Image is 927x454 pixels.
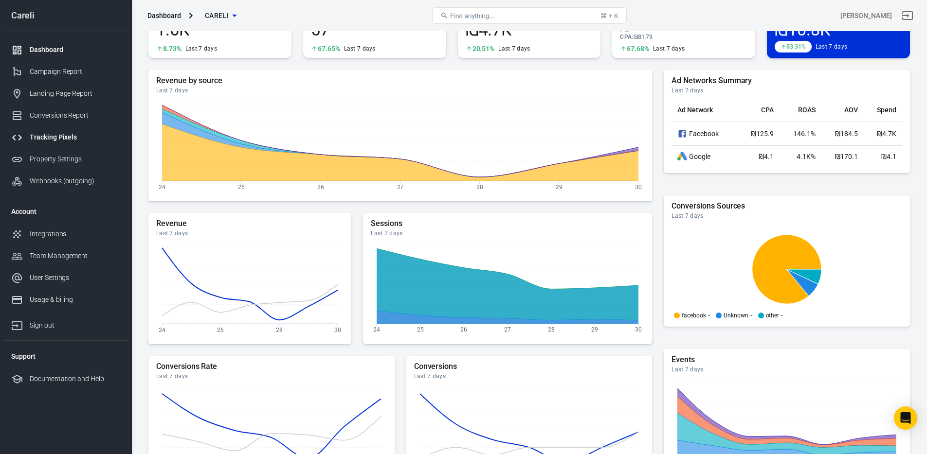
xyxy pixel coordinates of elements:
a: Sign out [3,311,128,336]
span: Find anything... [450,12,494,19]
div: Last 7 days [156,229,344,237]
div: Tracking Pixels [30,132,120,142]
a: Property Settings [3,148,128,170]
p: facebook [682,313,706,318]
span: 146.1% [793,130,816,138]
div: Last 7 days [816,43,847,51]
span: 53.31% [786,44,806,50]
div: Integrations [30,229,120,239]
tspan: 26 [317,183,324,190]
span: 1.6K [156,21,284,38]
tspan: 26 [461,326,468,333]
h5: Revenue [156,219,344,228]
div: Team Management [30,251,120,261]
div: Careli [3,11,128,20]
span: - [708,313,710,318]
span: ₪81.79 [634,34,653,40]
div: Open Intercom Messenger [894,406,917,430]
div: Dashboard [147,11,181,20]
tspan: 24 [159,326,165,333]
tspan: 28 [476,183,483,190]
span: 20.51% [473,45,495,52]
div: Last 7 days [498,45,530,52]
div: Last 7 days [371,229,644,237]
th: CPA [737,98,779,122]
div: ⌘ + K [600,12,618,19]
div: Documentation and Help [30,374,120,384]
a: Campaign Report [3,61,128,83]
div: Google Ads [677,152,687,161]
span: Careli [205,10,229,22]
svg: Facebook Ads [677,128,687,140]
span: ₪4.1 [881,153,896,160]
p: other [766,313,780,318]
span: CPA : [620,34,633,40]
th: Ad Network [672,98,737,122]
a: Conversions Report [3,105,128,126]
div: Last 7 days [344,45,376,52]
tspan: 30 [334,326,341,333]
tspan: 28 [548,326,555,333]
span: ₪4.1 [759,153,774,160]
tspan: 25 [417,326,424,333]
span: 67.65% [318,45,340,52]
h5: Sessions [371,219,644,228]
tspan: 24 [159,183,165,190]
a: Landing Page Report [3,83,128,105]
tspan: 26 [217,326,224,333]
a: Integrations [3,223,128,245]
span: 57 [311,21,438,38]
div: Last 7 days [156,87,644,94]
div: Last 7 days [185,45,217,52]
a: Webhooks (outgoing) [3,170,128,192]
tspan: 30 [635,326,642,333]
div: Last 7 days [672,366,902,373]
div: Campaign Report [30,67,120,77]
span: ₪170.1 [835,153,858,160]
a: Sign out [896,4,919,27]
tspan: 24 [373,326,380,333]
div: Property Settings [30,154,120,164]
a: User Settings [3,267,128,289]
tspan: 28 [276,326,283,333]
div: Last 7 days [414,372,645,380]
span: 4.1K% [797,153,816,160]
button: Careli [197,7,245,25]
button: Find anything...⌘ + K [432,7,627,24]
div: Webhooks (outgoing) [30,176,120,186]
div: Landing Page Report [30,88,120,99]
tspan: 27 [397,183,404,190]
a: Team Management [3,245,128,267]
div: Conversions Report [30,110,120,121]
h5: Ad Networks Summary [672,76,902,86]
h5: Conversions Rate [156,362,387,371]
span: - [750,313,752,318]
a: Tracking Pixels [3,126,128,148]
th: AOV [821,98,864,122]
li: Support [3,345,128,368]
span: ₪4.7K [877,130,896,138]
div: Dashboard [30,45,120,55]
h5: Conversions Sources [672,201,902,211]
div: Sign out [30,320,120,331]
div: Account id: 4Uf7vdKa [840,11,892,21]
a: Dashboard [3,39,128,61]
tspan: 25 [238,183,245,190]
p: Unknown [724,313,748,318]
h5: Revenue by source [156,76,644,86]
span: ₪125.9 [751,130,774,138]
span: 8.73% [163,45,182,52]
div: Last 7 days [672,212,902,220]
h5: Events [672,355,902,365]
div: Last 7 days [653,45,685,52]
span: ₪10.8K [775,21,902,38]
div: Usage & billing [30,295,120,305]
tspan: 27 [504,326,511,333]
span: ₪4.7K [466,21,593,38]
li: Account [3,200,128,223]
tspan: 29 [556,183,563,190]
div: User Settings [30,273,120,283]
a: Usage & billing [3,289,128,311]
span: ₪184.5 [835,130,858,138]
span: - [781,313,783,318]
